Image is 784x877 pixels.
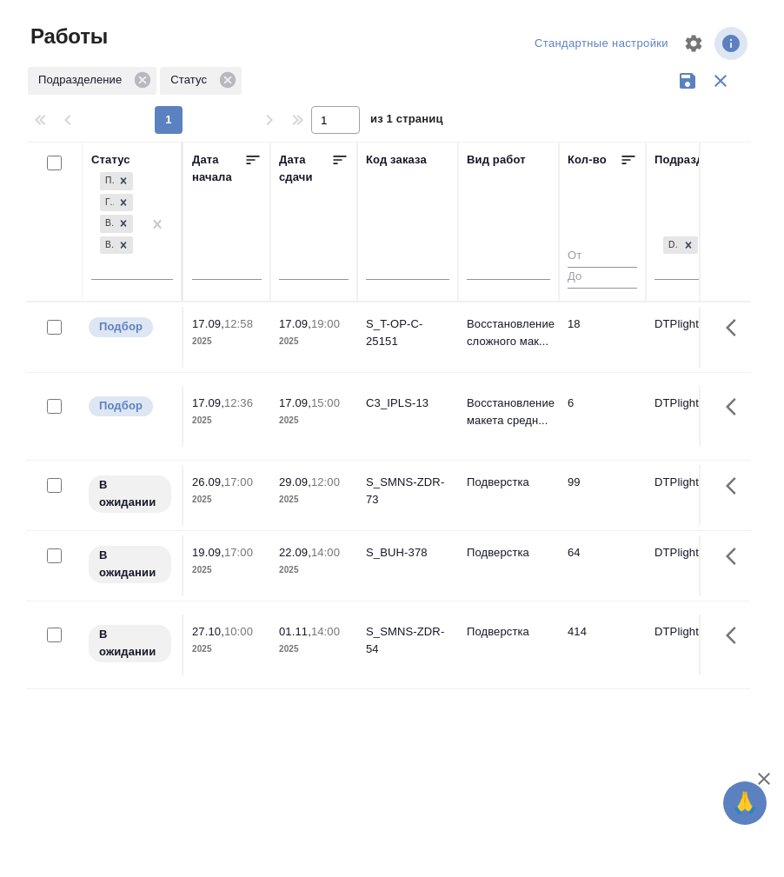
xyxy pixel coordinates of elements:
button: Сбросить фильтры [704,64,737,97]
p: 14:00 [311,625,340,638]
p: 15:00 [311,396,340,409]
td: DTPlight [646,386,747,447]
p: Подверстка [467,474,550,491]
p: 12:00 [311,475,340,488]
div: Подбор, Готов к работе, В работе, В ожидании [98,213,135,235]
input: От [568,246,637,268]
div: DTPlight [661,235,700,256]
p: В ожидании [99,476,161,511]
span: Работы [26,23,108,50]
td: DTPlight [646,615,747,675]
td: 414 [559,615,646,675]
p: 2025 [279,641,349,658]
p: 2025 [192,561,262,579]
p: 2025 [192,412,262,429]
td: DTPlight [646,535,747,596]
p: 27.10, [192,625,224,638]
div: S_SMNS-ZDR-54 [366,623,449,658]
div: В работе [100,215,114,233]
button: Здесь прячутся важные кнопки [715,386,757,428]
p: 17.09, [192,396,224,409]
span: Посмотреть информацию [714,27,751,60]
div: Код заказа [366,151,427,169]
div: Дата сдачи [279,151,331,186]
div: Подбор, Готов к работе, В работе, В ожидании [98,192,135,214]
p: 12:36 [224,396,253,409]
div: C3_IPLS-13 [366,395,449,412]
p: 19.09, [192,546,224,559]
button: Здесь прячутся важные кнопки [715,307,757,349]
p: 26.09, [192,475,224,488]
td: 6 [559,386,646,447]
p: Подразделение [38,71,128,89]
div: Исполнитель назначен, приступать к работе пока рано [87,623,173,664]
p: 2025 [279,491,349,508]
button: Здесь прячутся важные кнопки [715,535,757,577]
p: Подбор [99,318,143,336]
p: 2025 [279,412,349,429]
div: Можно подбирать исполнителей [87,395,173,418]
div: Подбор [100,172,114,190]
div: S_BUH-378 [366,544,449,561]
p: 17.09, [279,317,311,330]
p: Восстановление макета средн... [467,395,550,429]
button: Здесь прячутся важные кнопки [715,615,757,656]
span: Настроить таблицу [673,23,714,64]
td: DTPlight [646,307,747,368]
div: Подразделение [654,151,744,169]
p: 17:00 [224,546,253,559]
div: Дата начала [192,151,244,186]
div: Подбор, Готов к работе, В работе, В ожидании [98,170,135,192]
td: DTPlight [646,465,747,526]
td: 64 [559,535,646,596]
p: 2025 [279,333,349,350]
div: Вид работ [467,151,526,169]
div: Исполнитель назначен, приступать к работе пока рано [87,544,173,585]
div: Кол-во [568,151,607,169]
p: 2025 [192,333,262,350]
p: В ожидании [99,626,161,661]
p: 29.09, [279,475,311,488]
div: Подбор, Готов к работе, В работе, В ожидании [98,235,135,256]
p: 17.09, [192,317,224,330]
p: 17.09, [279,396,311,409]
p: 10:00 [224,625,253,638]
p: В ожидании [99,547,161,581]
div: S_T-OP-C-25151 [366,316,449,350]
input: До [568,267,637,289]
p: 14:00 [311,546,340,559]
p: 2025 [279,561,349,579]
span: 🙏 [730,785,760,821]
div: Исполнитель назначен, приступать к работе пока рано [87,474,173,515]
p: 17:00 [224,475,253,488]
div: Статус [160,67,242,95]
p: 19:00 [311,317,340,330]
p: Статус [170,71,213,89]
div: DTPlight [663,236,679,255]
div: Статус [91,151,130,169]
div: В ожидании [100,236,114,255]
p: 22.09, [279,546,311,559]
button: 🙏 [723,781,767,825]
p: 2025 [192,491,262,508]
button: Сохранить фильтры [671,64,704,97]
p: 12:58 [224,317,253,330]
div: Подразделение [28,67,156,95]
p: 01.11, [279,625,311,638]
div: split button [530,30,673,57]
td: 99 [559,465,646,526]
p: Подверстка [467,623,550,641]
div: Можно подбирать исполнителей [87,316,173,339]
div: Готов к работе [100,194,114,212]
p: Подверстка [467,544,550,561]
div: S_SMNS-ZDR-73 [366,474,449,508]
p: 2025 [192,641,262,658]
p: Подбор [99,397,143,415]
p: Восстановление сложного мак... [467,316,550,350]
span: из 1 страниц [370,109,443,134]
button: Здесь прячутся важные кнопки [715,465,757,507]
td: 18 [559,307,646,368]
